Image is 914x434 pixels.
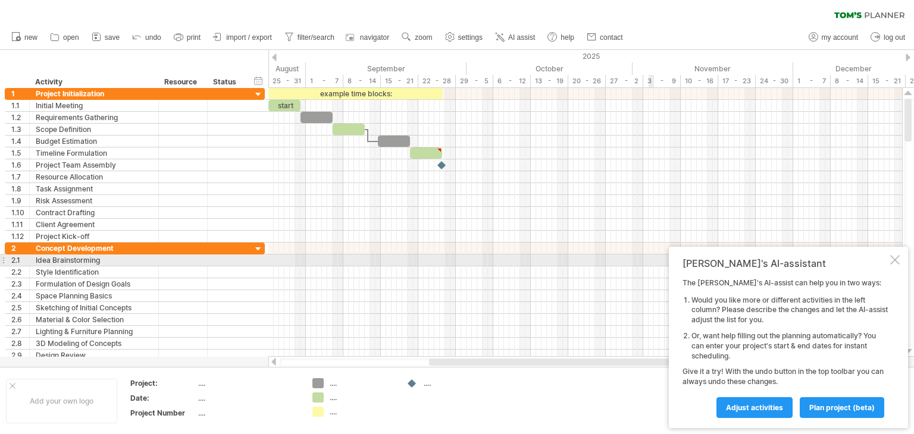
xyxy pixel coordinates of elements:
a: save [89,30,123,45]
div: .... [424,378,489,388]
div: 1.1 [11,100,29,111]
span: help [561,33,574,42]
div: Resource [164,76,201,88]
span: navigator [360,33,389,42]
a: my account [806,30,862,45]
a: contact [584,30,627,45]
div: October 2025 [467,62,633,75]
div: Material & Color Selection [36,314,152,325]
div: 2.2 [11,266,29,278]
div: 1.3 [11,124,29,135]
span: log out [884,33,905,42]
div: Scope Definition [36,124,152,135]
a: new [8,30,41,45]
div: Project Team Assembly [36,159,152,171]
div: 8 - 14 [343,75,381,87]
div: Project: [130,378,196,388]
div: Project Number [130,408,196,418]
div: Lighting & Furniture Planning [36,326,152,337]
div: 2.8 [11,338,29,349]
div: Risk Assessment [36,195,152,206]
div: .... [198,393,298,403]
span: AI assist [508,33,535,42]
div: Space Planning Basics [36,290,152,301]
div: 2.6 [11,314,29,325]
a: filter/search [281,30,338,45]
div: September 2025 [306,62,467,75]
div: Timeline Formulation [36,147,152,159]
div: 1.8 [11,183,29,194]
div: Activity [35,76,152,88]
a: import / export [210,30,276,45]
div: Requirements Gathering [36,112,152,123]
div: 1.5 [11,147,29,159]
div: Task Assignment [36,183,152,194]
div: 1.10 [11,207,29,218]
span: zoom [415,33,432,42]
div: 2.7 [11,326,29,337]
div: 2.3 [11,278,29,290]
div: .... [330,407,395,417]
div: 8 - 14 [831,75,868,87]
div: 6 - 12 [493,75,531,87]
div: 3D Modeling of Concepts [36,338,152,349]
div: [PERSON_NAME]'s AI-assistant [683,257,888,269]
div: Resource Allocation [36,171,152,183]
span: my account [822,33,858,42]
div: Initial Meeting [36,100,152,111]
div: November 2025 [633,62,793,75]
div: Client Agreement [36,219,152,230]
span: undo [145,33,161,42]
span: new [24,33,37,42]
div: 1.4 [11,136,29,147]
li: Or, want help filling out the planning automatically? You can enter your project's start & end da... [691,331,888,361]
div: 17 - 23 [718,75,756,87]
div: Status [213,76,239,88]
div: Concept Development [36,243,152,254]
div: 22 - 28 [418,75,456,87]
span: open [63,33,79,42]
div: 2.1 [11,254,29,266]
div: 24 - 30 [756,75,793,87]
div: 29 - 5 [456,75,493,87]
span: filter/search [298,33,334,42]
span: save [105,33,120,42]
div: start [268,100,301,111]
a: open [47,30,83,45]
a: undo [129,30,165,45]
div: Add your own logo [6,379,117,423]
div: Formulation of Design Goals [36,278,152,290]
span: print [187,33,201,42]
div: 15 - 21 [381,75,418,87]
div: Style Identification [36,266,152,278]
div: 1.6 [11,159,29,171]
div: 1.9 [11,195,29,206]
div: Sketching of Initial Concepts [36,302,152,313]
span: Adjust activities [726,403,783,412]
a: Adjust activities [716,397,793,418]
li: Would you like more or different activities in the left column? Please describe the changes and l... [691,295,888,325]
div: The [PERSON_NAME]'s AI-assist can help you in two ways: Give it a try! With the undo button in th... [683,278,888,417]
div: Project Kick-off [36,231,152,242]
a: zoom [399,30,436,45]
div: Idea Brainstorming [36,254,152,266]
div: 13 - 19 [531,75,568,87]
a: print [171,30,204,45]
div: 2.4 [11,290,29,301]
div: Budget Estimation [36,136,152,147]
div: Contract Drafting [36,207,152,218]
a: navigator [344,30,393,45]
span: plan project (beta) [809,403,875,412]
div: .... [198,408,298,418]
span: import / export [226,33,272,42]
div: .... [330,392,395,402]
div: 1.11 [11,219,29,230]
div: 1 [11,88,29,99]
div: example time blocks: [268,88,443,99]
div: 1.2 [11,112,29,123]
div: 1 - 7 [306,75,343,87]
span: contact [600,33,623,42]
a: plan project (beta) [800,397,884,418]
div: .... [330,378,395,388]
div: 20 - 26 [568,75,606,87]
